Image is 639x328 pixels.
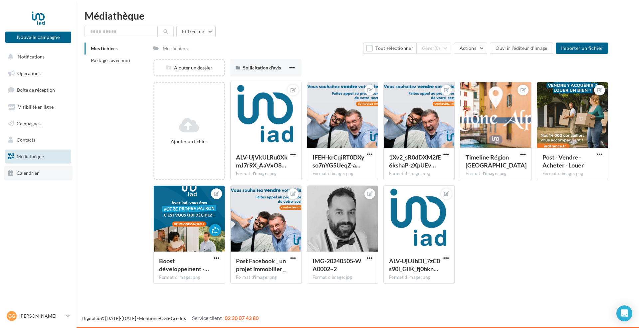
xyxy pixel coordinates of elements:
[17,70,41,76] span: Opérations
[5,310,71,322] a: Gg [PERSON_NAME]
[561,45,603,51] span: Importer un fichier
[17,87,55,93] span: Boîte de réception
[19,313,64,319] p: [PERSON_NAME]
[17,137,35,143] span: Contacts
[616,305,632,321] div: Open Intercom Messenger
[4,100,73,114] a: Visibilité en ligne
[236,274,296,280] div: Format d'image: png
[159,257,209,273] span: Boost développement - votre propre patron
[17,170,39,176] span: Calendrier
[85,11,631,21] div: Médiathèque
[91,57,130,63] span: Partagés avec moi
[82,315,259,321] span: © [DATE]-[DATE] - - -
[389,274,449,280] div: Format d'image: png
[4,66,73,80] a: Opérations
[171,315,186,321] a: Crédits
[157,138,221,145] div: Ajouter un fichier
[17,120,41,126] span: Campagnes
[313,154,364,169] span: IFEH-krCqiRT0DXyso7nYG5UeqZ-aatcgFX4fSb7nIFEl4Y86BKgkICz3IQ3W0HrEuAXdVzTGjKSAvCX=s0
[82,315,101,321] a: Digitaleo
[17,154,44,159] span: Médiathèque
[363,43,416,54] button: Tout sélectionner
[389,154,441,169] span: 1Xv2_sR0dDXM2fE6kshaP-zXpUEvsfDWZWxNMo3nD4HZiJcJa1m0EINMw6Dhpdgt4w0_AFjCgOJ_5TNT=s0
[466,154,527,169] span: Timeline Région Rhône Alpes
[313,274,372,280] div: Format d'image: jpg
[5,32,71,43] button: Nouvelle campagne
[159,274,219,280] div: Format d'image: png
[4,166,73,180] a: Calendrier
[4,50,70,64] button: Notifications
[313,257,361,273] span: IMG-20240505-WA0002~2
[4,83,73,97] a: Boîte de réception
[192,315,222,321] span: Service client
[243,65,281,70] span: Sollicitation d'avis
[176,26,216,37] button: Filtrer par
[389,257,440,273] span: ALV-UjUJbDI_7zC0s90i_GliK_fj0bkn1JTfQPHaOvDmj6BbtiKFh8Y
[4,117,73,131] a: Campagnes
[163,45,188,52] div: Mes fichiers
[389,171,449,177] div: Format d'image: png
[542,154,584,169] span: Post - Vendre - Acheter - Louer
[490,43,553,54] button: Ouvrir l'éditeur d'image
[236,171,296,177] div: Format d'image: png
[139,315,158,321] a: Mentions
[416,43,451,54] button: Gérer(0)
[466,171,526,177] div: Format d'image: png
[542,171,602,177] div: Format d'image: png
[18,104,54,110] span: Visibilité en ligne
[154,64,224,71] div: Ajouter un dossier
[236,257,286,273] span: Post Facebook _ un projet immobilier _
[313,171,372,177] div: Format d'image: png
[460,45,476,51] span: Actions
[225,315,259,321] span: 02 30 07 43 80
[435,46,440,51] span: (0)
[8,313,15,319] span: Gg
[91,46,117,51] span: Mes fichiers
[4,133,73,147] a: Contacts
[236,154,288,169] span: ALV-UjVkULRu0XkmJ7r9X_AaVxO8AzEsQyPddCIq79-MVR7dp8thaHg
[18,54,45,59] span: Notifications
[4,150,73,164] a: Médiathèque
[556,43,608,54] button: Importer un fichier
[454,43,487,54] button: Actions
[160,315,169,321] a: CGS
